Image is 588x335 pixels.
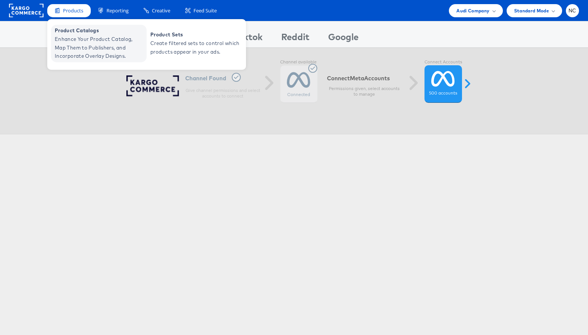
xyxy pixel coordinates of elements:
[281,30,309,47] div: Reddit
[55,35,145,60] span: Enhance Your Product Catalog, Map Them to Publishers, and Incorporate Overlay Designs.
[152,7,170,14] span: Creative
[327,75,402,82] h6: Connect Accounts
[424,59,462,65] label: Connect Accounts
[429,90,457,96] label: 500 accounts
[514,7,549,15] span: Standard Mode
[150,39,240,56] span: Create filtered sets to control which products appear in your ads.
[185,73,260,84] h6: Channel Found
[568,8,576,13] span: NC
[235,30,262,47] div: Tiktok
[193,7,217,14] span: Feed Suite
[280,59,318,65] label: Channel available
[51,25,147,62] a: Product Catalogs Enhance Your Product Catalog, Map Them to Publishers, and Incorporate Overlay De...
[63,7,83,14] span: Products
[185,87,260,99] p: Give channel permissions and select accounts to connect
[106,7,129,14] span: Reporting
[147,25,242,62] a: Product Sets Create filtered sets to control which products appear in your ads.
[327,86,402,98] p: Permissions given, select accounts to manage
[328,30,358,47] div: Google
[350,75,364,82] span: meta
[456,7,489,15] span: Audi Company
[55,26,145,35] span: Product Catalogs
[150,30,240,39] span: Product Sets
